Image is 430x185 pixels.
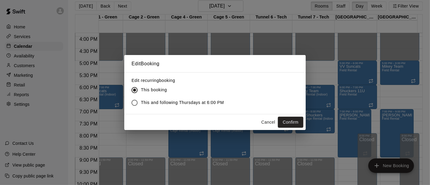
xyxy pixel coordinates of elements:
[259,117,278,128] button: Cancel
[124,55,306,73] h2: Edit Booking
[141,99,224,106] span: This and following Thursdays at 6:00 PM
[278,117,303,128] button: Confirm
[141,87,167,93] span: This booking
[132,77,229,83] label: Edit recurring booking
